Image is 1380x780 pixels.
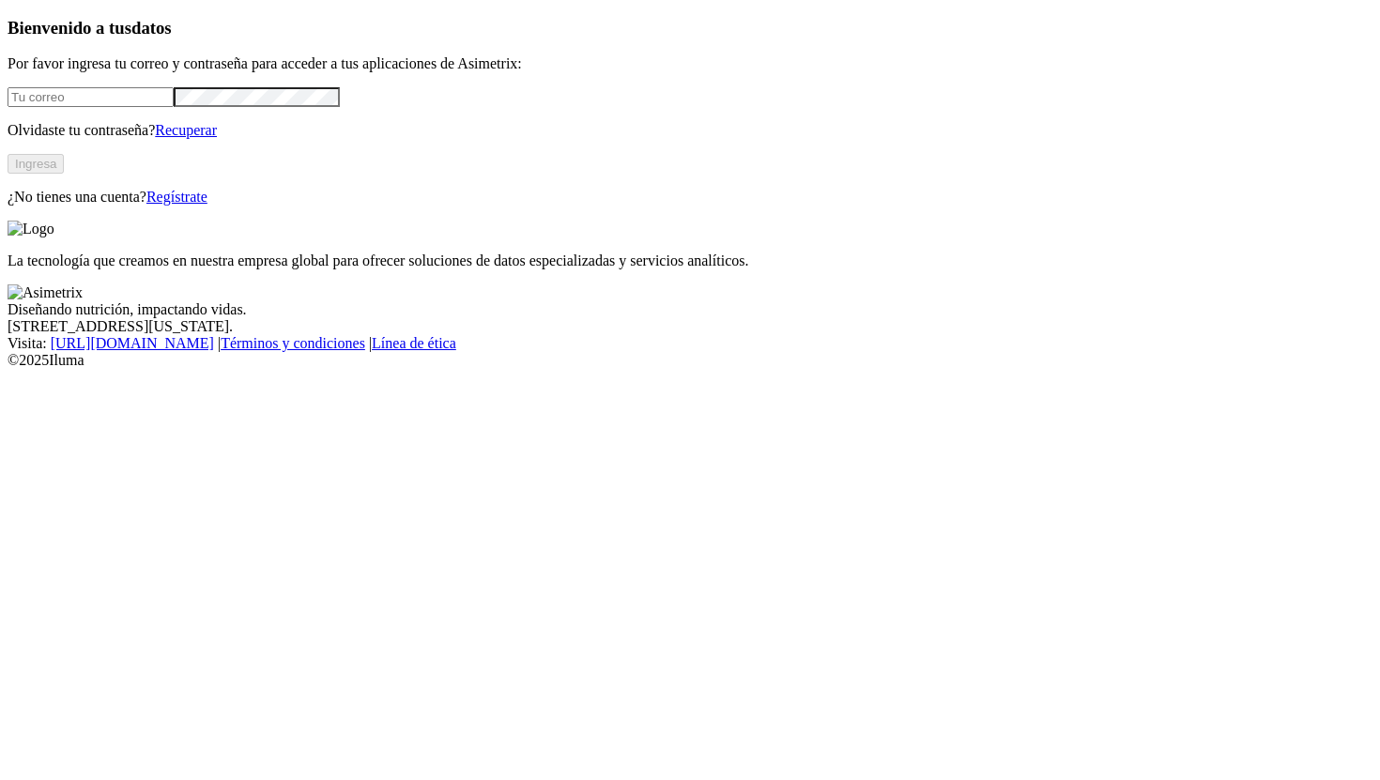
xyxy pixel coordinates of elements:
img: Logo [8,221,54,237]
input: Tu correo [8,87,174,107]
div: © 2025 Iluma [8,352,1372,369]
div: Visita : | | [8,335,1372,352]
img: Asimetrix [8,284,83,301]
a: Términos y condiciones [221,335,365,351]
p: ¿No tienes una cuenta? [8,189,1372,206]
p: Por favor ingresa tu correo y contraseña para acceder a tus aplicaciones de Asimetrix: [8,55,1372,72]
a: Línea de ética [372,335,456,351]
span: datos [131,18,172,38]
p: La tecnología que creamos en nuestra empresa global para ofrecer soluciones de datos especializad... [8,252,1372,269]
div: [STREET_ADDRESS][US_STATE]. [8,318,1372,335]
div: Diseñando nutrición, impactando vidas. [8,301,1372,318]
button: Ingresa [8,154,64,174]
a: Regístrate [146,189,207,205]
a: [URL][DOMAIN_NAME] [51,335,214,351]
h3: Bienvenido a tus [8,18,1372,38]
p: Olvidaste tu contraseña? [8,122,1372,139]
a: Recuperar [155,122,217,138]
